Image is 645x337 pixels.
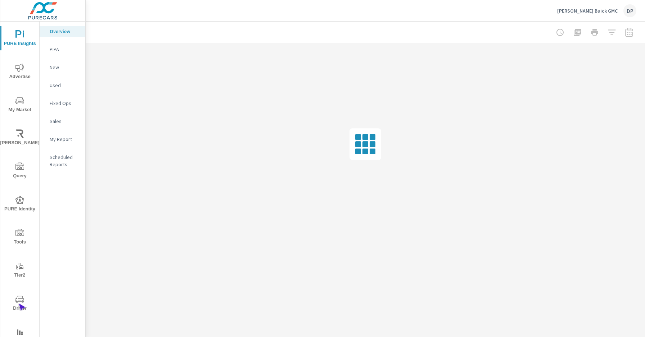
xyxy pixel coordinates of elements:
div: Scheduled Reports [40,152,85,170]
p: Overview [50,28,80,35]
p: Scheduled Reports [50,154,80,168]
div: Sales [40,116,85,127]
div: PIPA [40,44,85,55]
div: Fixed Ops [40,98,85,109]
p: Fixed Ops [50,100,80,107]
p: Used [50,82,80,89]
p: My Report [50,136,80,143]
div: Used [40,80,85,91]
span: PURE Identity [3,196,37,213]
span: PURE Insights [3,30,37,48]
p: New [50,64,80,71]
p: [PERSON_NAME] Buick GMC [557,8,618,14]
span: Query [3,163,37,180]
div: My Report [40,134,85,145]
span: Driver [3,295,37,313]
span: Advertise [3,63,37,81]
p: Sales [50,118,80,125]
div: DP [623,4,636,17]
span: My Market [3,96,37,114]
span: [PERSON_NAME] [3,129,37,147]
p: PIPA [50,46,80,53]
span: Tools [3,229,37,246]
div: New [40,62,85,73]
div: Overview [40,26,85,37]
span: Tier2 [3,262,37,279]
